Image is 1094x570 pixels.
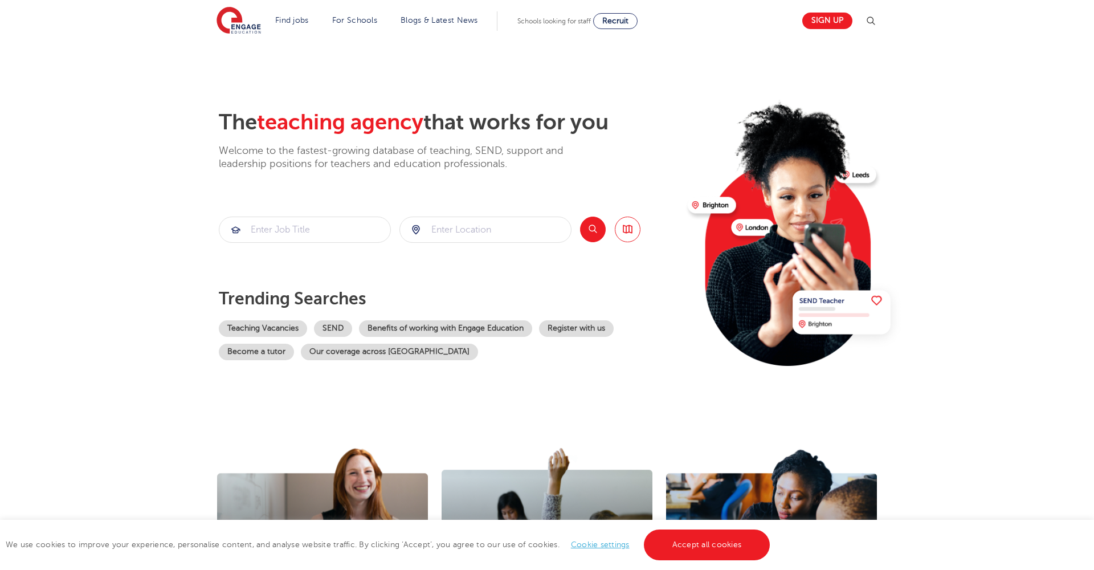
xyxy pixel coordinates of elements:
p: Welcome to the fastest-growing database of teaching, SEND, support and leadership positions for t... [219,144,595,171]
a: For Schools [332,16,377,25]
h2: The that works for you [219,109,679,136]
a: Find jobs [275,16,309,25]
a: Our coverage across [GEOGRAPHIC_DATA] [301,344,478,360]
a: SEND [314,320,352,337]
input: Submit [400,217,571,242]
span: We use cookies to improve your experience, personalise content, and analyse website traffic. By c... [6,540,773,549]
a: Accept all cookies [644,530,770,560]
img: Engage Education [217,7,261,35]
a: Sign up [802,13,852,29]
div: Submit [399,217,572,243]
a: Become a tutor [219,344,294,360]
span: teaching agency [257,110,423,135]
a: Blogs & Latest News [401,16,478,25]
button: Search [580,217,606,242]
span: Recruit [602,17,628,25]
input: Submit [219,217,390,242]
a: Recruit [593,13,638,29]
a: Benefits of working with Engage Education [359,320,532,337]
a: Cookie settings [571,540,630,549]
span: Schools looking for staff [517,17,591,25]
a: Teaching Vacancies [219,320,307,337]
a: Register with us [539,320,614,337]
div: Submit [219,217,391,243]
p: Trending searches [219,288,679,309]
